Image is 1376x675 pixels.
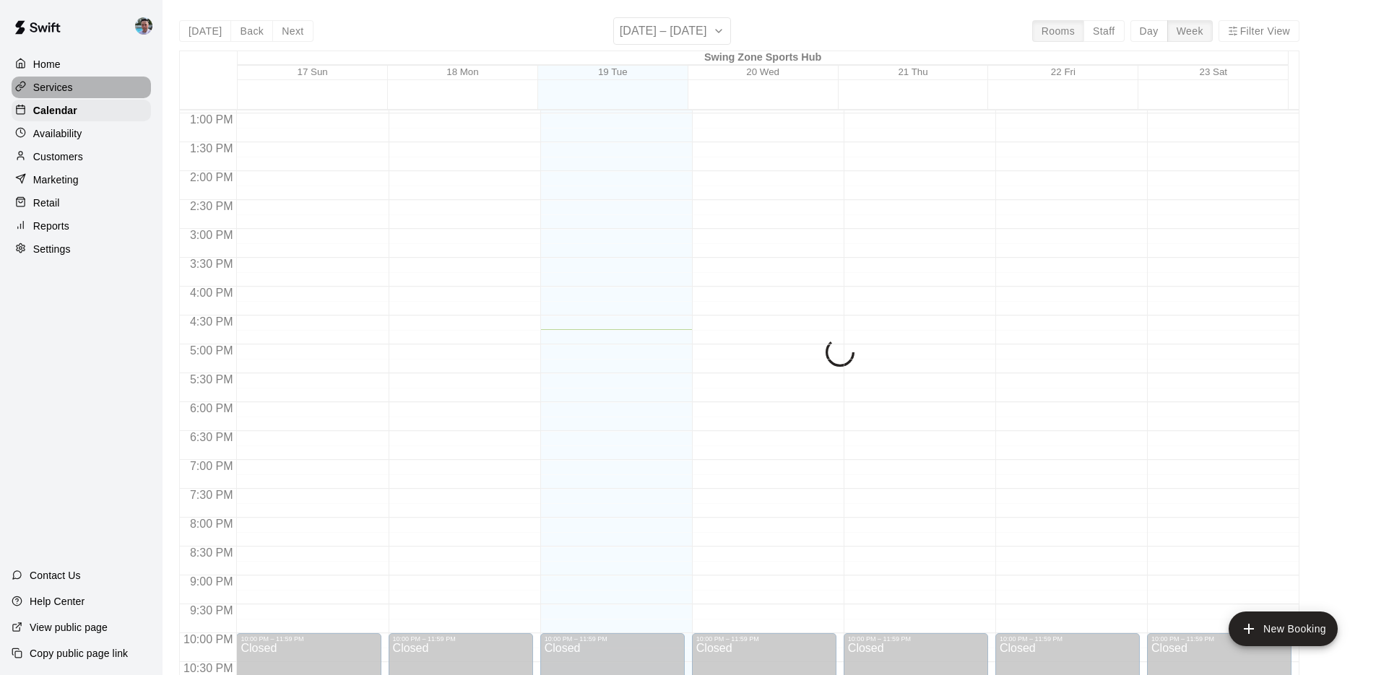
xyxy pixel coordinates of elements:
[12,77,151,98] a: Services
[186,171,237,183] span: 2:00 PM
[545,635,680,643] div: 10:00 PM – 11:59 PM
[297,66,327,77] button: 17 Sun
[30,646,128,661] p: Copy public page link
[12,215,151,237] a: Reports
[30,594,85,609] p: Help Center
[1151,635,1287,643] div: 10:00 PM – 11:59 PM
[848,635,984,643] div: 10:00 PM – 11:59 PM
[33,242,71,256] p: Settings
[33,219,69,233] p: Reports
[12,123,151,144] a: Availability
[186,604,237,617] span: 9:30 PM
[33,173,79,187] p: Marketing
[1000,635,1135,643] div: 10:00 PM – 11:59 PM
[598,66,628,77] button: 19 Tue
[186,402,237,414] span: 6:00 PM
[186,229,237,241] span: 3:00 PM
[33,103,77,118] p: Calendar
[186,546,237,559] span: 8:30 PM
[186,575,237,588] span: 9:00 PM
[186,200,237,212] span: 2:30 PM
[898,66,927,77] button: 21 Thu
[30,620,108,635] p: View public page
[33,126,82,141] p: Availability
[186,460,237,472] span: 7:00 PM
[186,344,237,357] span: 5:00 PM
[186,113,237,126] span: 1:00 PM
[186,142,237,154] span: 1:30 PM
[12,238,151,260] a: Settings
[1051,66,1076,77] button: 22 Fri
[238,51,1288,65] div: Swing Zone Sports Hub
[186,489,237,501] span: 7:30 PM
[393,635,529,643] div: 10:00 PM – 11:59 PM
[186,287,237,299] span: 4:00 PM
[30,568,81,583] p: Contact Us
[186,315,237,328] span: 4:30 PM
[12,53,151,75] a: Home
[186,431,237,443] span: 6:30 PM
[186,373,237,386] span: 5:30 PM
[12,146,151,167] a: Customers
[135,17,152,35] img: Ryan Goehring
[12,100,151,121] a: Calendar
[33,149,83,164] p: Customers
[1199,66,1227,77] button: 23 Sat
[33,57,61,71] p: Home
[132,12,163,40] div: Ryan Goehring
[696,635,832,643] div: 10:00 PM – 11:59 PM
[186,258,237,270] span: 3:30 PM
[33,80,73,95] p: Services
[446,66,478,77] button: 18 Mon
[1229,611,1338,646] button: add
[12,169,151,191] a: Marketing
[33,196,60,210] p: Retail
[186,518,237,530] span: 8:00 PM
[241,635,376,643] div: 10:00 PM – 11:59 PM
[12,192,151,214] a: Retail
[180,633,236,645] span: 10:00 PM
[746,66,779,77] button: 20 Wed
[180,662,236,674] span: 10:30 PM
